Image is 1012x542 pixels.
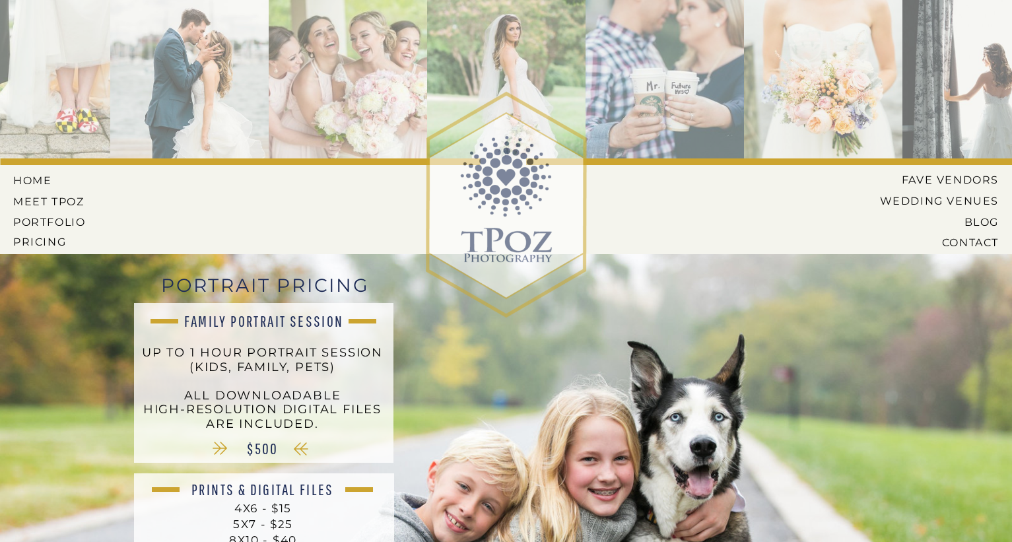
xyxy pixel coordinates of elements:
a: PORTFOLIO [13,216,88,228]
a: MEET tPoz [13,195,85,207]
a: Wedding Venues [860,195,999,207]
a: HOME [13,174,73,186]
p: up to 1 hour portrait session (kids, family, pets) ALl downloadable high-resolution digital files... [138,346,388,444]
a: Pricing [13,236,88,248]
a: Fave Vendors [891,174,999,186]
p: $500 [223,440,303,469]
a: BLOG [869,216,999,228]
h2: Prints & Digital Files [152,481,374,497]
a: CONTACT [895,236,999,248]
h2: Family Portrait session [154,313,375,329]
h1: Portrait Pricing [135,275,396,298]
